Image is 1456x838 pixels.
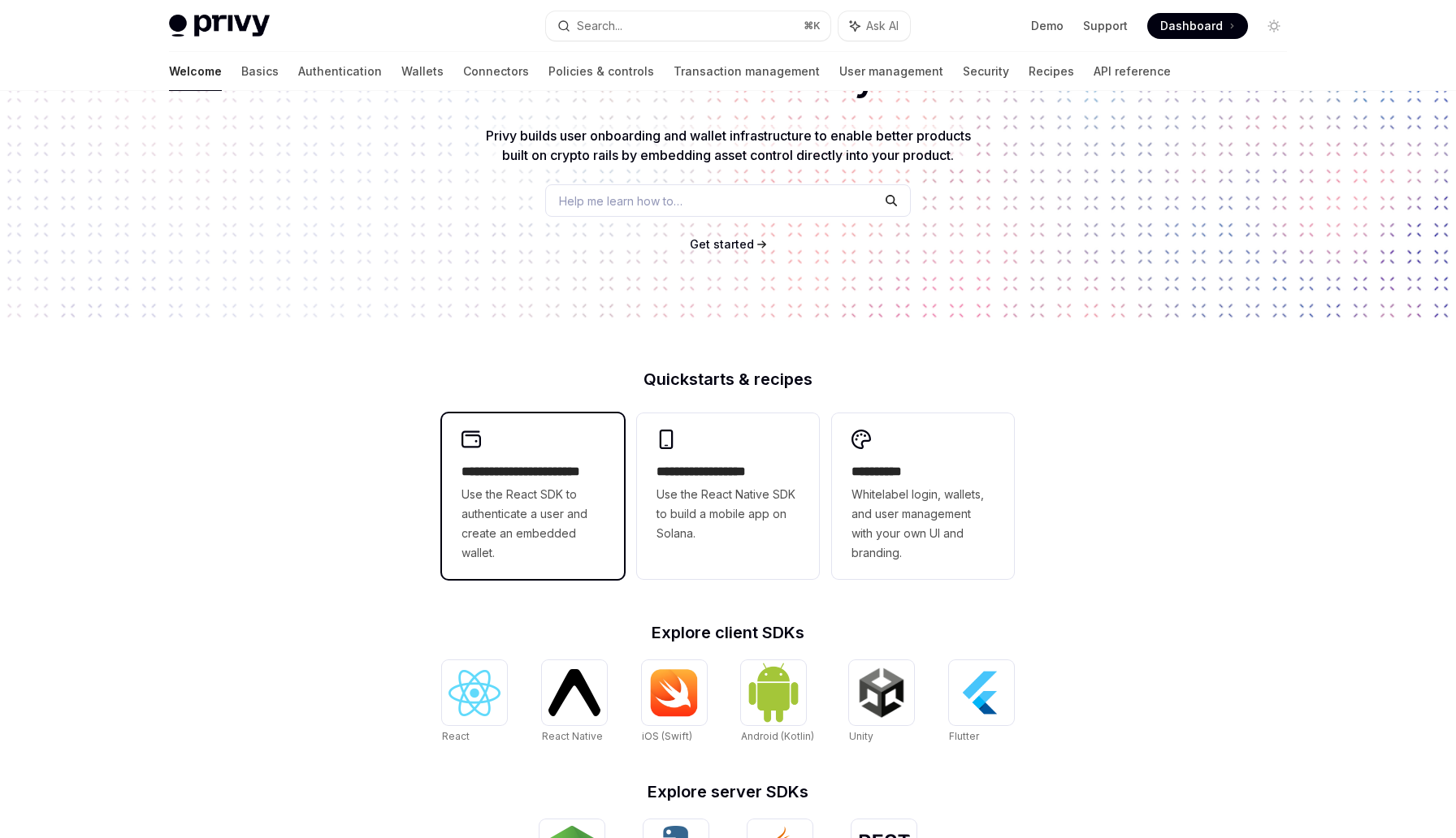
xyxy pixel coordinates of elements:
a: **** **** **** ***Use the React Native SDK to build a mobile app on Solana. [637,413,819,579]
span: iOS (Swift) [642,730,692,742]
span: Dashboard [1160,18,1223,34]
button: Search...⌘K [546,11,830,41]
button: Toggle dark mode [1261,13,1287,39]
span: Use the React Native SDK to build a mobile app on Solana. [656,485,799,543]
a: Android (Kotlin)Android (Kotlin) [741,660,814,745]
img: iOS (Swift) [648,668,700,717]
a: Recipes [1029,52,1074,91]
span: Privy builds user onboarding and wallet infrastructure to enable better products built on crypto ... [486,127,971,163]
a: React NativeReact Native [542,660,607,745]
a: Security [963,52,1009,91]
img: Unity [856,667,908,719]
a: Transaction management [674,52,820,91]
img: React [448,670,500,716]
a: ReactReact [442,660,507,745]
div: Search... [577,16,622,36]
span: React Native [542,730,603,742]
a: iOS (Swift)iOS (Swift) [642,660,707,745]
a: **** *****Whitelabel login, wallets, and user management with your own UI and branding. [832,413,1014,579]
a: Support [1083,18,1128,34]
a: Welcome [169,52,222,91]
span: ⌘ K [804,19,821,32]
a: Basics [241,52,279,91]
span: Unity [849,730,873,742]
a: Get started [690,236,754,253]
a: Dashboard [1147,13,1248,39]
a: FlutterFlutter [949,660,1014,745]
a: Demo [1031,18,1064,34]
img: Flutter [955,667,1007,719]
img: light logo [169,15,270,37]
a: Wallets [401,52,444,91]
a: API reference [1094,52,1171,91]
h2: Quickstarts & recipes [442,371,1014,387]
a: Authentication [298,52,382,91]
img: Android (Kotlin) [747,662,799,723]
span: React [442,730,470,742]
a: User management [839,52,943,91]
span: Flutter [949,730,979,742]
a: UnityUnity [849,660,914,745]
h2: Explore server SDKs [442,784,1014,800]
a: Connectors [463,52,529,91]
span: Whitelabel login, wallets, and user management with your own UI and branding. [851,485,994,563]
span: Help me learn how to… [559,192,682,209]
button: Ask AI [838,11,910,41]
span: Get started [690,237,754,251]
img: React Native [548,669,600,715]
span: Android (Kotlin) [741,730,814,742]
span: Ask AI [866,18,899,34]
a: Policies & controls [548,52,654,91]
span: Use the React SDK to authenticate a user and create an embedded wallet. [461,485,604,563]
h2: Explore client SDKs [442,624,1014,641]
